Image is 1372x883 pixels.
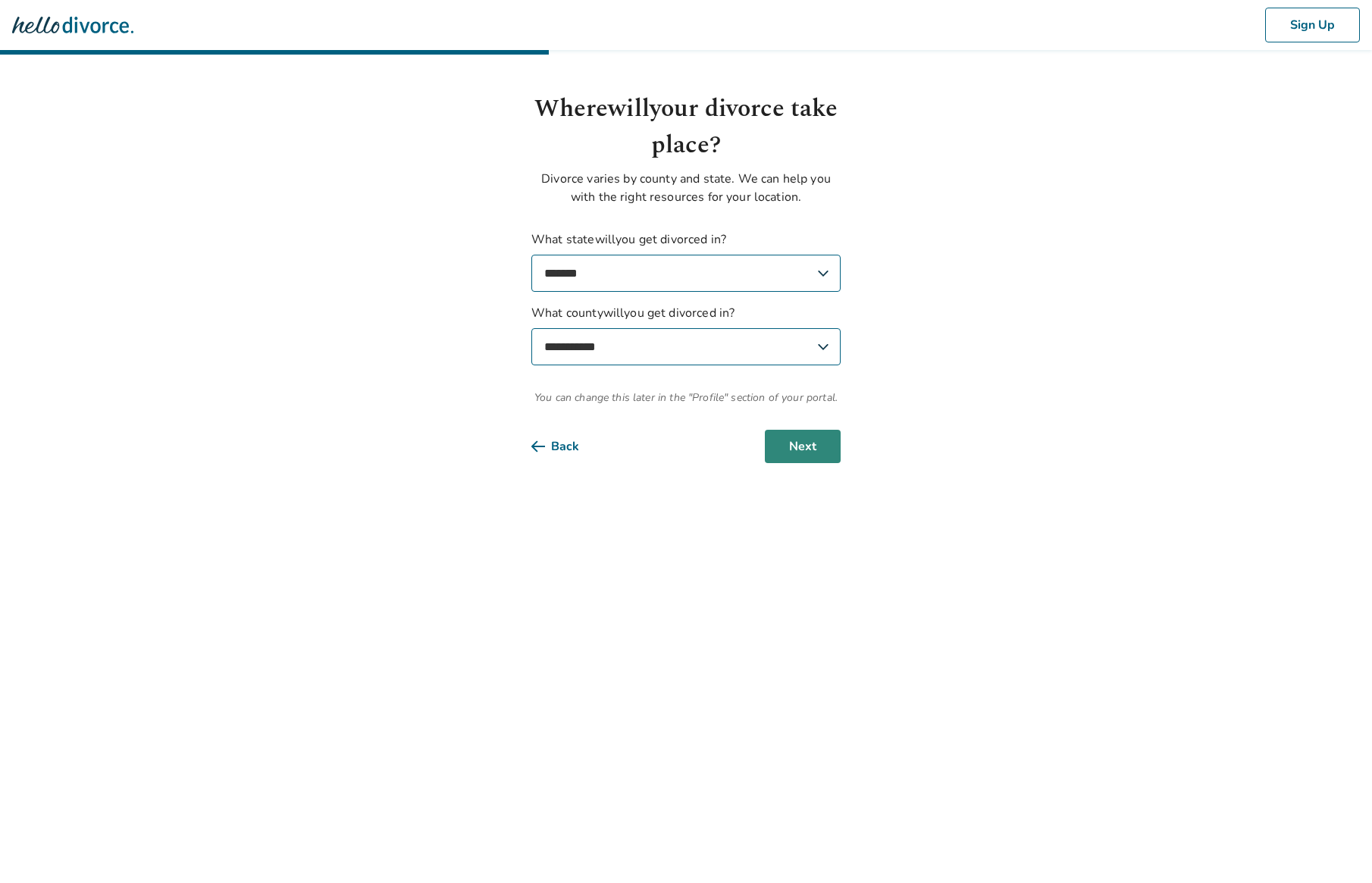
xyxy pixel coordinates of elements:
select: What statewillyou get divorced in? [531,255,841,292]
img: Hello Divorce Logo [12,10,133,40]
select: What countywillyou get divorced in? [531,328,841,365]
h1: Where will your divorce take place? [531,91,841,164]
span: You can change this later in the "Profile" section of your portal. [531,390,841,405]
button: Next [765,430,841,463]
button: Back [531,430,603,463]
label: What state will you get divorced in? [531,230,841,292]
button: Sign Up [1265,8,1360,42]
label: What county will you get divorced in? [531,304,841,365]
p: Divorce varies by county and state. We can help you with the right resources for your location. [531,170,841,206]
iframe: Chat Widget [1296,810,1372,883]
